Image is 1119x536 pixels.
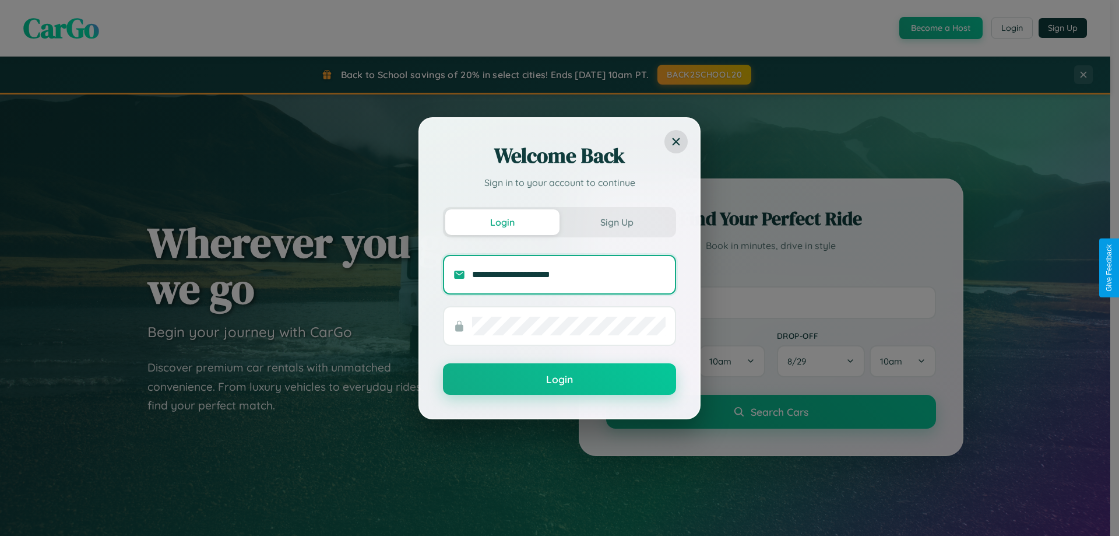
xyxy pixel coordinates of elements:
[443,142,676,170] h2: Welcome Back
[443,363,676,395] button: Login
[443,176,676,190] p: Sign in to your account to continue
[559,209,674,235] button: Sign Up
[445,209,559,235] button: Login
[1105,244,1113,292] div: Give Feedback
